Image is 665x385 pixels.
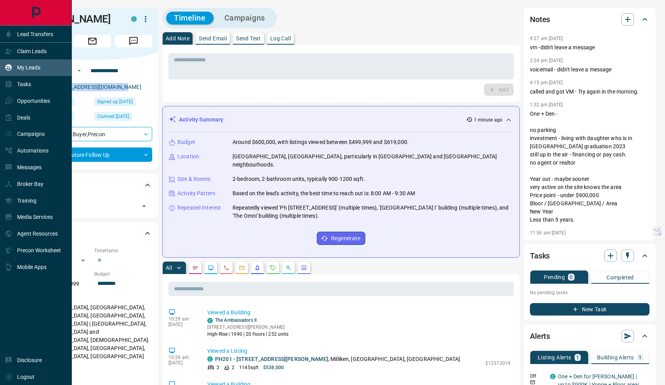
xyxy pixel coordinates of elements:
[169,113,513,127] div: Activity Summary1 minute ago
[576,355,579,360] p: 1
[270,265,276,271] svg: Requests
[530,13,550,26] h2: Notes
[538,355,571,360] p: Listing Alerts
[530,110,649,224] p: One + Den - no parking investment - living with daughter who is in [GEOGRAPHIC_DATA] graduation 2...
[33,375,152,382] p: Motivation:
[94,271,152,277] p: Budget:
[94,112,152,123] div: Thu Jul 27 2023
[33,294,152,301] p: Areas Searched:
[177,138,195,146] p: Budget
[168,355,196,360] p: 10:29 am
[530,246,649,265] div: Tasks
[177,153,199,161] p: Location
[236,36,261,41] p: Send Text
[530,250,550,262] h2: Tasks
[208,265,214,271] svg: Lead Browsing Activity
[97,98,133,106] span: Signed up [DATE]
[285,265,292,271] svg: Opportunities
[223,265,229,271] svg: Calls
[530,373,545,380] p: Off
[530,380,535,385] svg: Email
[254,265,260,271] svg: Listing Alerts
[233,153,513,169] p: [GEOGRAPHIC_DATA], [GEOGRAPHIC_DATA], particularly in [GEOGRAPHIC_DATA] and [GEOGRAPHIC_DATA] nei...
[233,189,415,198] p: Based on the lead's activity, the best time to reach out is: 8:00 AM - 9:30 AM
[192,265,198,271] svg: Notes
[207,347,510,355] p: Viewed a Listing
[207,318,213,323] div: condos.ca
[570,274,573,280] p: 0
[639,355,642,360] p: 1
[97,113,129,120] span: Claimed [DATE]
[530,43,649,52] p: vm -didn't leave a message
[33,301,152,371] p: [GEOGRAPHIC_DATA], [GEOGRAPHIC_DATA], [GEOGRAPHIC_DATA], [GEOGRAPHIC_DATA], [GEOGRAPHIC_DATA] | [...
[530,330,550,342] h2: Alerts
[94,247,152,254] p: Timeframe:
[33,127,152,141] div: Buyer , Precon
[317,232,365,245] button: Regenerate
[207,309,510,317] p: Viewed a Building
[33,224,152,243] div: Criteria
[131,16,137,22] div: condos.ca
[530,303,649,316] button: New Task
[74,35,111,47] span: Email
[139,201,149,212] button: Open
[33,147,152,162] div: Future Follow Up
[168,322,196,327] p: [DATE]
[168,360,196,366] p: [DATE]
[530,66,649,74] p: voicemail - didn't leave a message
[54,84,141,90] a: [EMAIL_ADDRESS][DOMAIN_NAME]
[207,331,289,338] p: High-Rise | 1990 | 20 floors | 252 units
[233,204,513,220] p: Repeatedly viewed 'Ph [STREET_ADDRESS]' (multiple times), '[GEOGRAPHIC_DATA] I' building (multipl...
[207,356,213,362] div: condos.ca
[486,360,510,367] p: E12372019
[166,36,189,41] p: Add Note
[215,317,257,323] a: The Ambassadors ll
[233,138,409,146] p: Around $600,000, with listings viewed between $499,999 and $619,000.
[217,364,219,371] p: 2
[530,80,563,85] p: 4:15 pm [DATE]
[207,324,289,331] p: [STREET_ADDRESS][PERSON_NAME]
[215,355,460,363] p: , Milliken, [GEOGRAPHIC_DATA], [GEOGRAPHIC_DATA]
[33,176,152,194] div: Tags
[166,265,172,271] p: All
[94,97,152,108] div: Thu Apr 30 2015
[177,175,211,183] p: Size & Rooms
[530,10,649,29] div: Notes
[474,116,502,123] p: 1 minute ago
[168,316,196,322] p: 10:29 am
[530,287,649,298] p: No pending tasks
[530,230,566,236] p: 11:56 am [DATE]
[232,364,234,371] p: 2
[233,175,365,183] p: 2-bedroom, 2-bathroom units, typically 900-1200 sqft.
[239,265,245,271] svg: Emails
[179,116,223,124] p: Activity Summary
[177,189,215,198] p: Activity Pattern
[177,204,221,212] p: Repeated Interest
[33,13,120,25] h1: [PERSON_NAME]
[530,88,649,96] p: called and got VM - Try again in the morning.
[530,36,563,41] p: 9:27 am [DATE]
[270,36,291,41] p: Log Call
[217,12,273,24] button: Campaigns
[263,364,284,371] p: $538,000
[530,102,563,108] p: 1:52 pm [DATE]
[597,355,634,360] p: Building Alerts
[530,327,649,345] div: Alerts
[166,12,214,24] button: Timeline
[215,356,328,362] a: PH201 - [STREET_ADDRESS][PERSON_NAME]
[75,66,84,75] button: Open
[239,364,259,371] p: 1145 sqft
[530,58,563,63] p: 2:24 pm [DATE]
[115,35,152,47] span: Message
[544,274,565,280] p: Pending
[550,374,556,379] div: condos.ca
[606,275,634,280] p: Completed
[301,265,307,271] svg: Agent Actions
[199,36,227,41] p: Send Email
